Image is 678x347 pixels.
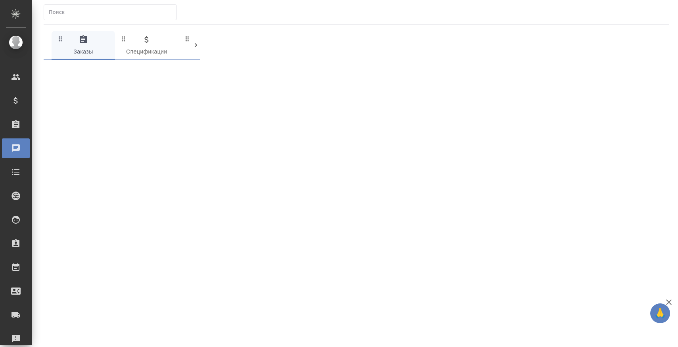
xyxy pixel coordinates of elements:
[57,35,64,42] svg: Зажми и перетащи, чтобы поменять порядок вкладок
[49,7,176,18] input: Поиск
[183,35,237,57] span: Клиенты
[120,35,174,57] span: Спецификации
[653,305,667,322] span: 🙏
[120,35,128,42] svg: Зажми и перетащи, чтобы поменять порядок вкладок
[56,35,110,57] span: Заказы
[650,303,670,323] button: 🙏
[184,35,191,42] svg: Зажми и перетащи, чтобы поменять порядок вкладок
